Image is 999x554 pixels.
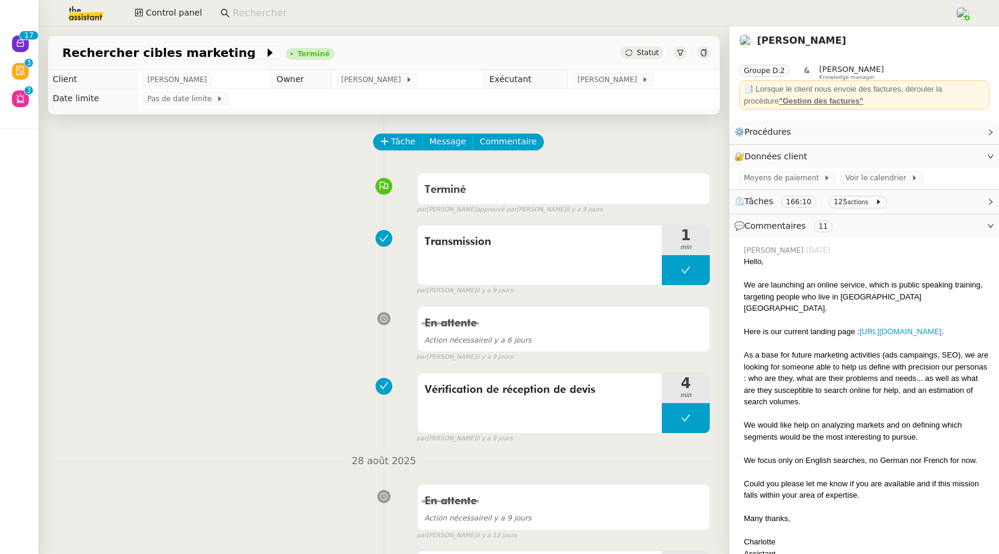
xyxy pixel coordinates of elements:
[417,352,513,362] small: [PERSON_NAME]
[147,93,216,105] span: Pas de date limite
[779,96,864,105] u: "Gestion des factures"
[48,70,137,89] td: Client
[298,50,330,57] div: Terminé
[956,7,969,20] img: users%2FNTfmycKsCFdqp6LX6USf2FmuPJo2%2Favatar%2Fprofile-pic%20(1).png
[757,35,846,46] a: [PERSON_NAME]
[637,49,659,57] span: Statut
[476,205,516,215] span: approuvé par
[834,198,847,206] span: 125
[744,513,989,525] div: Many thanks,
[25,86,33,95] nz-badge-sup: 3
[729,190,999,213] div: ⏲️Tâches 166:10 125actions
[425,318,477,329] span: En attente
[62,47,264,59] span: Rechercher cibles marketing
[425,233,655,251] span: Transmission
[473,134,544,150] button: Commentaire
[662,376,710,390] span: 4
[26,86,31,97] p: 3
[417,286,513,296] small: [PERSON_NAME]
[819,65,884,74] span: [PERSON_NAME]
[146,6,202,20] span: Control panel
[804,65,809,80] span: &
[417,531,427,541] span: par
[734,196,892,206] span: ⏲️
[417,352,427,362] span: par
[729,214,999,238] div: 💬Commentaires 11
[744,478,989,501] div: Could you please let me know if you are available and if this mission falls within your area of e...
[859,327,942,336] a: [URL][DOMAIN_NAME]
[147,74,207,86] span: [PERSON_NAME]
[417,205,427,215] span: par
[662,228,710,243] span: 1
[24,31,29,42] p: 1
[577,74,641,86] span: [PERSON_NAME]
[744,455,989,467] div: We focus only on English searches, no German nor French for now.
[739,65,789,77] nz-tag: Groupe D.2
[744,536,989,548] div: Charlotte
[476,531,517,541] span: il y a 13 jours
[744,326,989,338] div: Here is our current landing page : .
[847,199,868,205] small: actions
[26,59,31,69] p: 3
[128,5,209,22] button: Control panel
[29,31,34,42] p: 7
[744,196,773,206] span: Tâches
[781,196,816,208] nz-tag: 166:10
[25,59,33,67] nz-badge-sup: 3
[566,205,603,215] span: il y a 9 jours
[744,279,989,314] div: We are launching an online service, which is public speaking training, targeting people who live ...
[417,205,603,215] small: [PERSON_NAME] [PERSON_NAME]
[342,453,425,470] span: 28 août 2025
[373,134,423,150] button: Tâche
[662,243,710,253] span: min
[806,245,833,256] span: [DATE]
[729,145,999,168] div: 🔐Données client
[19,31,38,40] nz-badge-sup: 17
[744,83,985,107] div: 📑 Lorsque le client nous envoie des factures, dérouler la procédure
[484,70,567,89] td: Exécutant
[734,125,797,139] span: ⚙️
[744,419,989,443] div: We would like help on analyzing markets and on defining which segments would be the most interest...
[744,245,806,256] span: [PERSON_NAME]
[480,135,537,149] span: Commentaire
[391,135,416,149] span: Tâche
[729,120,999,144] div: ⚙️Procédures
[417,434,427,444] span: par
[734,221,837,231] span: 💬
[425,381,655,399] span: Vérification de réception de devis
[425,184,466,195] span: Terminé
[232,5,942,22] input: Rechercher
[271,70,331,89] td: Owner
[476,434,513,444] span: il y a 9 jours
[425,336,488,344] span: Action nécessaire
[744,221,806,231] span: Commentaires
[845,172,910,184] span: Voir le calendrier
[425,514,488,522] span: Action nécessaire
[417,434,513,444] small: [PERSON_NAME]
[744,256,989,268] div: Hello,
[425,496,477,507] span: En attente
[744,152,807,161] span: Données client
[819,74,875,81] span: Knowledge manager
[417,531,517,541] small: [PERSON_NAME]
[476,352,513,362] span: il y a 9 jours
[739,34,752,47] img: users%2FYQzvtHxFwHfgul3vMZmAPOQmiRm1%2Favatar%2Fbenjamin-delahaye_m.png
[814,220,833,232] nz-tag: 11
[744,349,989,408] div: As a base for future marketing activities (ads campaings, SEO), we are looking for someone able t...
[476,286,513,296] span: il y a 9 jours
[429,135,466,149] span: Message
[662,390,710,401] span: min
[425,514,532,522] span: il y a 9 jours
[744,172,824,184] span: Moyens de paiement
[48,89,137,108] td: Date limite
[744,127,791,137] span: Procédures
[417,286,427,296] span: par
[425,336,532,344] span: il y a 6 jours
[341,74,405,86] span: [PERSON_NAME]
[734,150,812,164] span: 🔐
[819,65,884,80] app-user-label: Knowledge manager
[422,134,473,150] button: Message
